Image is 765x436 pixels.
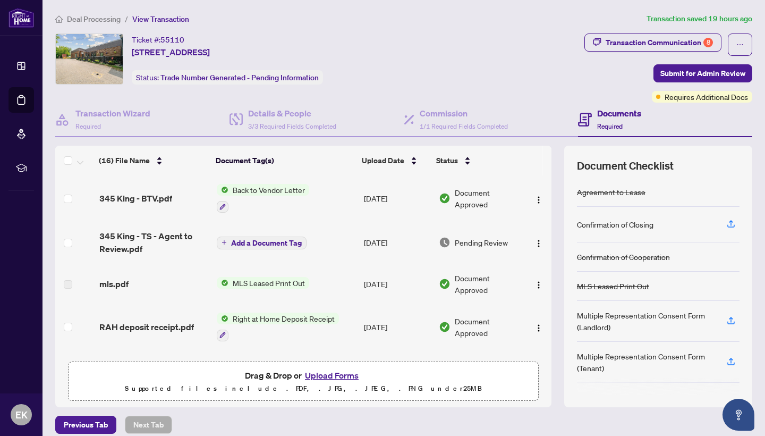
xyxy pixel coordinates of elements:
span: [STREET_ADDRESS] [132,46,210,58]
span: 1/1 Required Fields Completed [420,122,508,130]
span: MLS Leased Print Out [228,277,309,289]
span: home [55,15,63,23]
span: Drag & Drop orUpload FormsSupported files include .PDF, .JPG, .JPEG, .PNG under25MB [69,362,538,401]
h4: Details & People [248,107,336,120]
img: Document Status [439,192,450,204]
p: Supported files include .PDF, .JPG, .JPEG, .PNG under 25 MB [75,382,532,395]
th: Upload Date [358,146,432,175]
span: Deal Processing [67,14,121,24]
span: Required [597,122,623,130]
div: Confirmation of Cooperation [577,251,670,263]
span: Status [436,155,458,166]
span: RAH deposit receipt.pdf [99,321,194,333]
span: (16) File Name [99,155,150,166]
span: Back to Vendor Letter [228,184,309,196]
div: MLS Leased Print Out [577,280,649,292]
button: Add a Document Tag [217,237,307,249]
button: Add a Document Tag [217,236,307,249]
button: Status IconBack to Vendor Letter [217,184,309,213]
td: [DATE] [360,350,435,396]
span: 3/3 Required Fields Completed [248,122,336,130]
article: Transaction saved 19 hours ago [647,13,752,25]
span: Right at Home Deposit Receipt [228,313,339,324]
span: 345 King - TS - Agent to Review.pdf [99,230,209,255]
button: Previous Tab [55,416,116,434]
span: Document Approved [455,272,521,296]
img: Document Status [439,237,450,248]
button: Transaction Communication8 [584,33,721,52]
button: Logo [530,190,547,207]
span: View Transaction [132,14,189,24]
th: Document Tag(s) [211,146,358,175]
th: Status [432,146,522,175]
td: [DATE] [360,264,435,304]
button: Logo [530,234,547,251]
img: Status Icon [217,184,228,196]
div: Ticket #: [132,33,184,46]
img: logo [8,8,34,28]
img: Document Status [439,321,450,333]
span: mls.pdf [99,278,129,290]
img: Document Status [439,278,450,290]
span: 345 King - BTV.pdf [99,192,172,205]
button: Status IconMLS Leased Print Out [217,277,309,289]
span: Document Approved [455,187,521,210]
img: Status Icon [217,277,228,289]
h4: Commission [420,107,508,120]
span: Document Approved [455,315,521,339]
h4: Transaction Wizard [75,107,150,120]
button: Logo [530,275,547,292]
span: Upload Date [362,155,404,166]
img: Status Icon [217,313,228,324]
img: Logo [534,324,543,332]
button: Upload Forms [302,368,362,382]
span: Requires Additional Docs [665,91,748,103]
span: Required [75,122,101,130]
h4: Documents [597,107,641,120]
div: Status: [132,70,323,85]
div: Transaction Communication [606,34,713,51]
span: Trade Number Generated - Pending Information [160,73,319,82]
td: [DATE] [360,304,435,350]
span: 55110 [160,35,184,45]
span: Previous Tab [64,416,108,433]
div: Multiple Representation Consent Form (Tenant) [577,350,714,374]
img: IMG-S12338719_1.jpg [56,34,123,84]
td: [DATE] [360,221,435,264]
div: 8 [703,38,713,47]
img: Logo [534,281,543,289]
li: / [125,13,128,25]
img: Logo [534,239,543,248]
span: Add a Document Tag [231,239,302,247]
span: Drag & Drop or [245,368,362,382]
div: Multiple Representation Consent Form (Landlord) [577,309,714,333]
td: [DATE] [360,175,435,221]
div: Confirmation of Closing [577,219,653,230]
span: plus [222,240,227,245]
button: Submit for Admin Review [653,64,752,82]
span: EK [15,407,28,422]
span: Submit for Admin Review [660,65,745,82]
button: Open asap [722,399,754,431]
th: (16) File Name [95,146,211,175]
img: Logo [534,196,543,204]
button: Status IconRight at Home Deposit Receipt [217,313,339,341]
span: ellipsis [736,41,744,48]
div: Agreement to Lease [577,186,645,198]
span: Pending Review [455,237,508,248]
span: Document Checklist [577,158,674,173]
button: Next Tab [125,416,172,434]
button: Logo [530,318,547,336]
